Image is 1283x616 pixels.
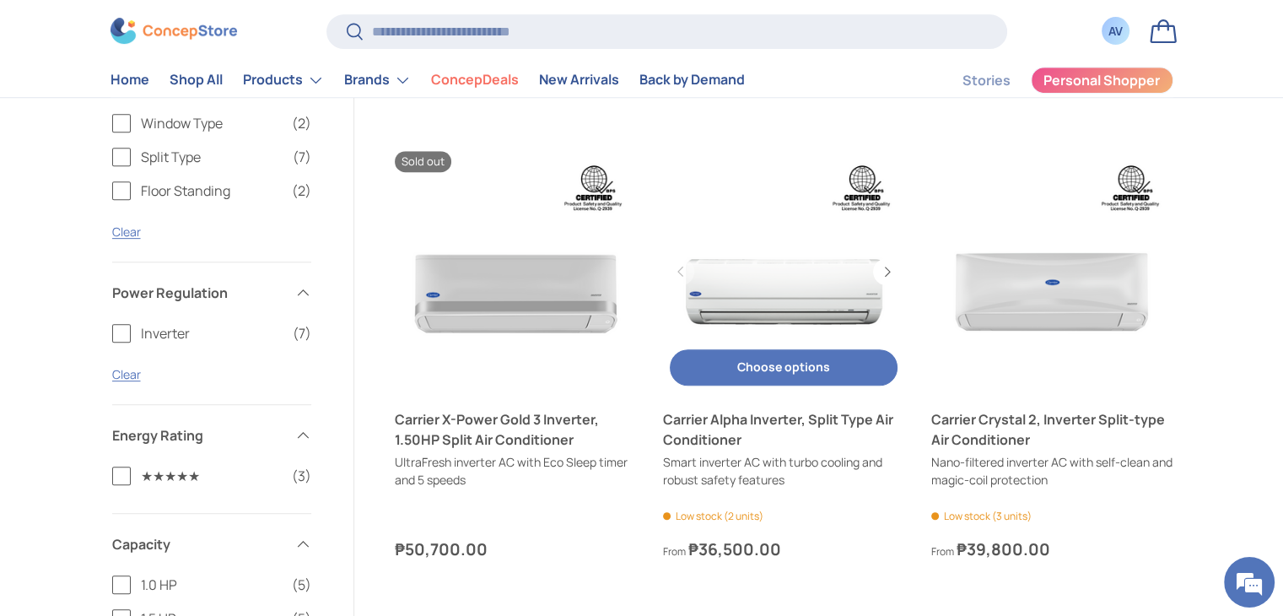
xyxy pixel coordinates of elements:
a: Carrier Crystal 2, Inverter Split-type Air Conditioner [931,409,1172,450]
span: Energy Rating [112,425,284,446]
span: Window Type [141,113,282,133]
span: (7) [293,147,311,167]
a: AV [1097,13,1135,50]
summary: Products [233,63,334,97]
nav: Secondary [922,63,1173,97]
span: (7) [293,323,311,343]
span: Floor Standing [141,181,282,201]
span: 1.0 HP [141,575,282,595]
summary: Capacity [112,514,311,575]
a: Shop All [170,64,223,97]
span: (5) [292,575,311,595]
span: Inverter [141,323,283,343]
span: Personal Shopper [1043,74,1160,88]
span: (2) [292,181,311,201]
span: (3) [292,466,311,486]
summary: Brands [334,63,421,97]
a: Personal Shopper [1031,67,1173,94]
span: ★★★★★ [141,466,282,486]
div: Minimize live chat window [277,8,317,49]
div: AV [1107,23,1125,41]
div: Chat with us now [88,95,283,116]
a: Carrier X-Power Gold 3 Inverter, 1.50HP Split Air Conditioner [395,409,636,450]
span: We're online! [98,195,233,365]
span: Split Type [141,147,283,167]
textarea: Type your message and hit 'Enter' [8,425,321,484]
a: ConcepDeals [431,64,519,97]
summary: Power Regulation [112,262,311,323]
a: Clear [112,366,141,382]
a: Carrier Alpha Inverter, Split Type Air Conditioner [663,151,904,392]
a: New Arrivals [539,64,619,97]
summary: Energy Rating [112,405,311,466]
nav: Primary [111,63,745,97]
a: Clear [112,224,141,240]
a: Carrier X-Power Gold 3 Inverter, 1.50HP Split Air Conditioner [395,151,636,392]
img: ConcepStore [111,19,237,45]
a: Stories [962,64,1011,97]
a: Back by Demand [639,64,745,97]
button: Choose options [670,349,898,386]
span: Capacity [112,534,284,554]
a: Carrier Alpha Inverter, Split Type Air Conditioner [663,409,904,450]
a: Carrier Crystal 2, Inverter Split-type Air Conditioner [931,151,1172,392]
span: (2) [292,113,311,133]
span: Power Regulation [112,283,284,303]
span: Sold out [395,151,451,172]
a: Home [111,64,149,97]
